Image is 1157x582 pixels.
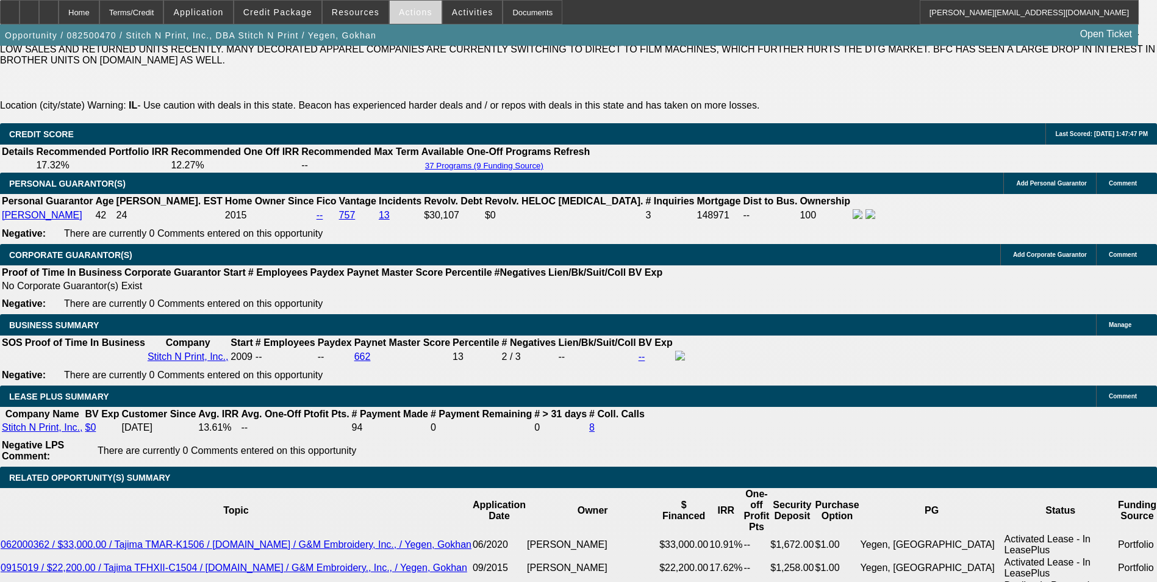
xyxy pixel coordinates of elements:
b: [PERSON_NAME]. EST [116,196,223,206]
b: # Employees [248,267,308,278]
td: 13.61% [198,422,239,434]
label: - Use caution with deals in this state. Beacon has experienced harder deals and / or repos with d... [129,100,759,110]
a: Stitch N Print, Inc., [148,351,228,362]
td: 0 [534,422,587,434]
b: Paydex [310,267,345,278]
b: Start [231,337,253,348]
td: $22,200.00 [659,556,709,580]
span: BUSINESS SUMMARY [9,320,99,330]
b: Personal Guarantor [2,196,93,206]
b: # Coll. Calls [589,409,645,419]
th: Details [1,146,34,158]
img: linkedin-icon.png [865,209,875,219]
a: 062000362 / $33,000.00 / Tajima TMAR-K1506 / [DOMAIN_NAME] / G&M Embroidery, Inc., / Yegen, Gokhan [1,539,471,550]
button: 37 Programs (9 Funding Source) [421,160,547,171]
span: RELATED OPPORTUNITY(S) SUMMARY [9,473,170,483]
button: Actions [390,1,442,24]
td: 42 [95,209,114,222]
th: SOS [1,337,23,349]
td: -- [240,422,349,434]
b: Negative: [2,228,46,239]
td: -- [743,556,770,580]
b: # Inquiries [645,196,694,206]
span: Activities [452,7,493,17]
td: 17.62% [709,556,743,580]
b: BV Exp [85,409,119,419]
a: Open Ticket [1075,24,1137,45]
a: -- [317,210,323,220]
a: -- [639,351,645,362]
b: Negative: [2,370,46,380]
td: $1,672.00 [770,533,814,556]
span: Last Scored: [DATE] 1:47:47 PM [1055,131,1148,137]
a: [PERSON_NAME] [2,210,82,220]
a: 0915019 / $22,200.00 / Tajima TFHXII-C1504 / [DOMAIN_NAME] / G&M Embroidery., Inc., / Yegen, Gokhan [1,562,467,573]
td: Activated Lease - In LeasePlus [1004,533,1117,556]
a: 662 [354,351,371,362]
b: Incidents [379,196,421,206]
span: Add Corporate Guarantor [1013,251,1087,258]
th: Recommended One Off IRR [170,146,299,158]
td: 06/2020 [472,533,526,556]
td: 24 [116,209,223,222]
td: -- [317,350,353,364]
a: $0 [85,422,96,433]
span: 2015 [225,210,247,220]
td: Activated Lease - In LeasePlus [1004,556,1117,580]
b: Home Owner Since [225,196,314,206]
b: Percentile [453,337,499,348]
b: Paynet Master Score [347,267,443,278]
b: Negative LPS Comment: [2,440,64,461]
td: -- [743,209,798,222]
span: Opportunity / 082500470 / Stitch N Print, Inc., DBA Stitch N Print / Yegen, Gokhan [5,31,376,40]
span: There are currently 0 Comments entered on this opportunity [64,228,323,239]
td: 0 [430,422,532,434]
td: -- [558,350,637,364]
b: Revolv. HELOC [MEDICAL_DATA]. [485,196,643,206]
button: Activities [443,1,503,24]
span: There are currently 0 Comments entered on this opportunity [98,445,356,456]
span: -- [256,351,262,362]
td: Portfolio [1117,556,1157,580]
b: Fico [317,196,337,206]
span: CORPORATE GUARANTOR(S) [9,250,132,260]
b: # Payment Made [352,409,428,419]
td: 3 [645,209,695,222]
td: 10.91% [709,533,743,556]
b: Mortgage [697,196,741,206]
img: facebook-icon.png [675,351,685,361]
th: $ Financed [659,488,709,533]
b: Paynet Master Score [354,337,450,348]
span: LEASE PLUS SUMMARY [9,392,109,401]
span: Comment [1109,251,1137,258]
a: Stitch N Print, Inc., [2,422,82,433]
b: Company Name [5,409,79,419]
b: # Payment Remaining [431,409,532,419]
span: PERSONAL GUARANTOR(S) [9,179,126,189]
th: Refresh [553,146,591,158]
td: Portfolio [1117,533,1157,556]
th: Owner [526,488,659,533]
th: Recommended Max Term [301,146,420,158]
span: Application [173,7,223,17]
b: Dist to Bus. [743,196,798,206]
th: Recommended Portfolio IRR [35,146,169,158]
td: [PERSON_NAME] [526,556,659,580]
span: Resources [332,7,379,17]
td: 148971 [697,209,742,222]
span: CREDIT SCORE [9,129,74,139]
b: Lien/Bk/Suit/Coll [548,267,626,278]
th: Funding Source [1117,488,1157,533]
b: BV Exp [628,267,662,278]
b: Percentile [445,267,492,278]
th: Application Date [472,488,526,533]
b: IL [129,100,137,110]
b: BV Exp [639,337,673,348]
b: # > 31 days [534,409,587,419]
td: Yegen, [GEOGRAPHIC_DATA] [860,556,1004,580]
span: Comment [1109,180,1137,187]
div: 2 / 3 [502,351,556,362]
th: Purchase Option [814,488,859,533]
td: -- [743,533,770,556]
th: Proof of Time In Business [1,267,123,279]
